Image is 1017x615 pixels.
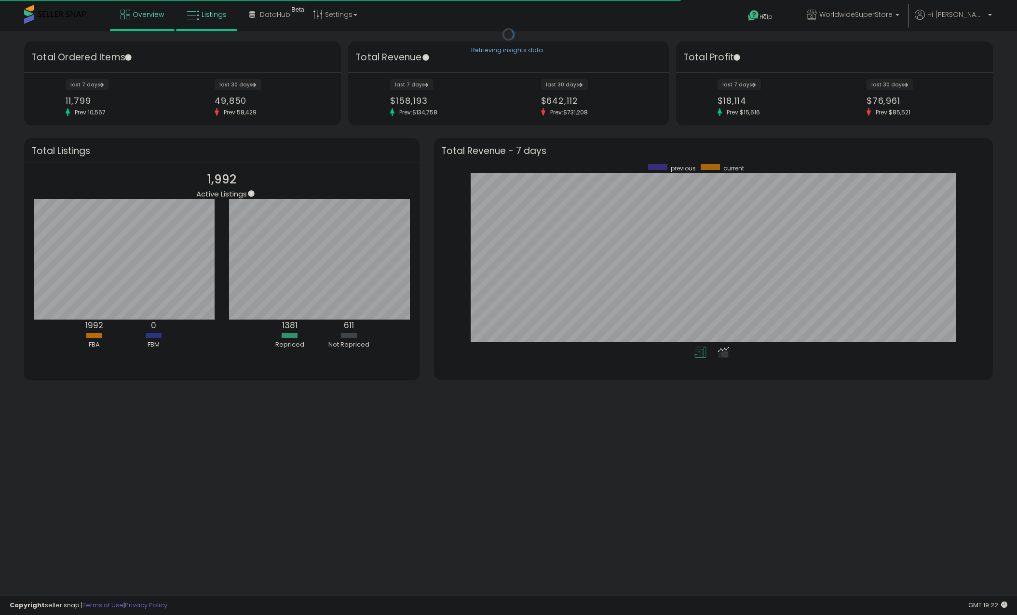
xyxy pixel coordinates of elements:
[390,79,434,90] label: last 7 days
[66,340,123,349] div: FBA
[723,164,744,172] span: current
[133,10,164,19] span: Overview
[871,108,915,116] span: Prev: $85,521
[215,79,261,90] label: last 30 days
[867,96,976,106] div: $76,961
[344,320,354,331] b: 611
[867,79,913,90] label: last 30 days
[671,164,696,172] span: previous
[394,108,442,116] span: Prev: $134,758
[70,108,110,116] span: Prev: 10,567
[732,53,741,62] div: Tooltip anchor
[747,10,759,22] i: Get Help
[390,96,501,106] div: $158,193
[421,53,430,62] div: Tooltip anchor
[125,340,183,349] div: FBM
[66,96,175,106] div: 11,799
[541,96,652,106] div: $642,112
[289,5,306,14] div: Tooltip anchor
[759,13,773,21] span: Help
[740,2,791,31] a: Help
[320,340,378,349] div: Not Repriced
[31,147,412,154] h3: Total Listings
[260,10,290,19] span: DataHub
[124,53,133,62] div: Tooltip anchor
[215,96,324,106] div: 49,850
[85,320,103,331] b: 1992
[202,10,227,19] span: Listings
[927,10,985,19] span: Hi [PERSON_NAME]
[718,79,761,90] label: last 7 days
[196,189,247,199] span: Active Listings
[66,79,109,90] label: last 7 days
[541,79,588,90] label: last 30 days
[722,108,765,116] span: Prev: $15,616
[683,51,986,64] h3: Total Profit
[31,51,334,64] h3: Total Ordered Items
[471,46,546,55] div: Retrieving insights data..
[441,147,986,154] h3: Total Revenue - 7 days
[247,189,256,198] div: Tooltip anchor
[261,340,319,349] div: Repriced
[915,10,992,31] a: Hi [PERSON_NAME]
[282,320,298,331] b: 1381
[718,96,827,106] div: $18,114
[219,108,261,116] span: Prev: 58,429
[196,170,247,189] p: 1,992
[151,320,156,331] b: 0
[355,51,662,64] h3: Total Revenue
[545,108,593,116] span: Prev: $731,208
[819,10,893,19] span: WorldwideSuperStore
